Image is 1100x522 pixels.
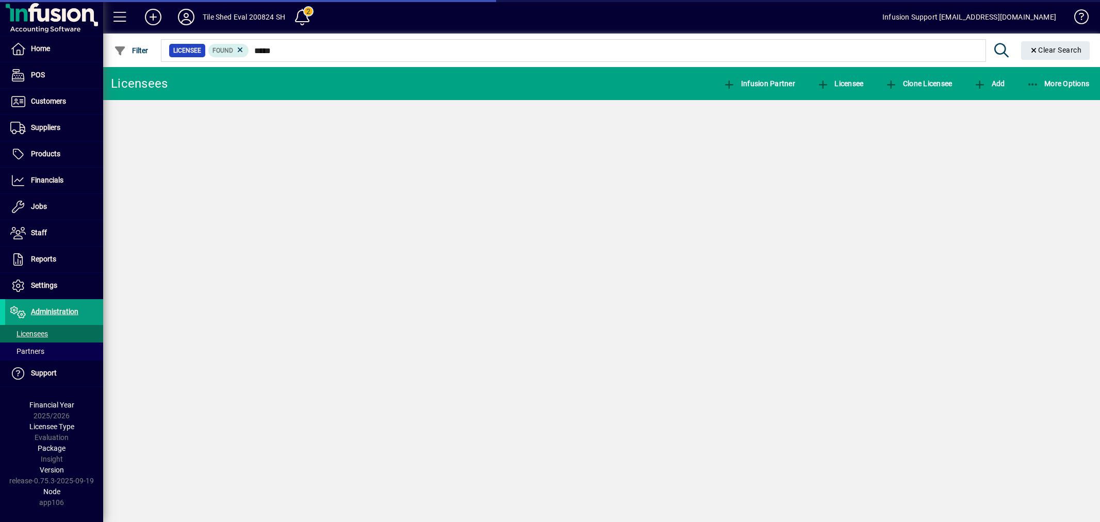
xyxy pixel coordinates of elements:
span: Node [43,487,60,496]
a: POS [5,62,103,88]
span: Licensee [173,45,201,56]
a: Financials [5,168,103,193]
span: Financials [31,176,63,184]
span: Financial Year [29,401,74,409]
span: Clone Licensee [885,79,952,88]
a: Customers [5,89,103,115]
button: Clone Licensee [882,74,955,93]
span: Support [31,369,57,377]
span: More Options [1027,79,1090,88]
span: Clear Search [1029,46,1082,54]
span: Customers [31,97,66,105]
span: Suppliers [31,123,60,132]
a: Suppliers [5,115,103,141]
button: Infusion Partner [720,74,798,93]
a: Home [5,36,103,62]
div: Infusion Support [EMAIL_ADDRESS][DOMAIN_NAME] [882,9,1056,25]
span: Settings [31,281,57,289]
span: Licensee Type [29,422,74,431]
span: Filter [114,46,149,55]
span: Infusion Partner [723,79,795,88]
span: Found [212,47,233,54]
button: More Options [1024,74,1092,93]
button: Add [971,74,1007,93]
a: Products [5,141,103,167]
span: POS [31,71,45,79]
span: Jobs [31,202,47,210]
span: Package [38,444,65,452]
a: Partners [5,342,103,360]
button: Licensee [814,74,866,93]
button: Add [137,8,170,26]
div: Tile Shed Eval 200824 SH [203,9,285,25]
span: Licensee [817,79,864,88]
span: Reports [31,255,56,263]
span: Licensees [10,330,48,338]
span: Partners [10,347,44,355]
span: Home [31,44,50,53]
mat-chip: Found Status: Found [208,44,249,57]
button: Clear [1021,41,1090,60]
span: Administration [31,307,78,316]
a: Knowledge Base [1066,2,1087,36]
button: Profile [170,8,203,26]
span: Version [40,466,64,474]
div: Licensees [111,75,168,92]
a: Jobs [5,194,103,220]
span: Products [31,150,60,158]
button: Filter [111,41,151,60]
a: Settings [5,273,103,299]
a: Staff [5,220,103,246]
a: Support [5,361,103,386]
a: Reports [5,247,103,272]
span: Staff [31,229,47,237]
span: Add [974,79,1005,88]
a: Licensees [5,325,103,342]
